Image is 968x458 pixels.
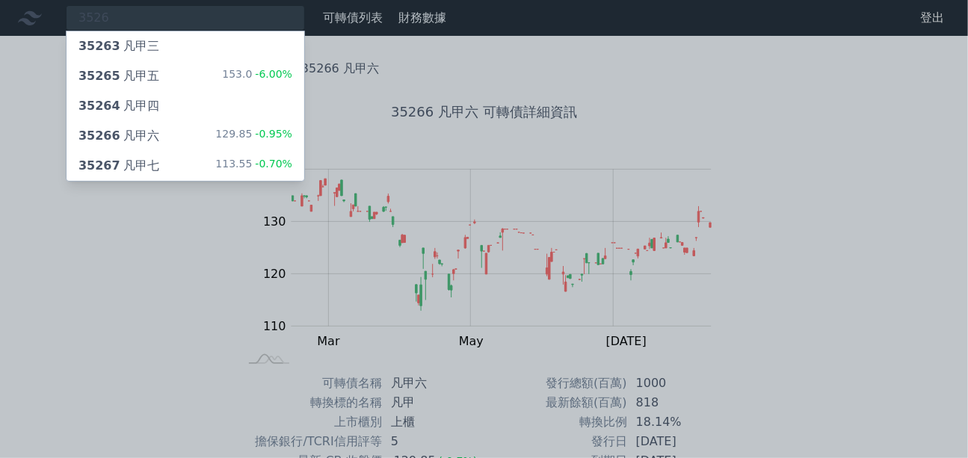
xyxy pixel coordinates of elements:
[78,129,120,143] span: 35266
[67,151,304,181] a: 35267凡甲七 113.55-0.70%
[67,61,304,91] a: 35265凡甲五 153.0-6.00%
[252,158,292,170] span: -0.70%
[78,37,159,55] div: 凡甲三
[78,39,120,53] span: 35263
[78,69,120,83] span: 35265
[222,67,292,85] div: 153.0
[67,121,304,151] a: 35266凡甲六 129.85-0.95%
[78,158,120,173] span: 35267
[78,97,159,115] div: 凡甲四
[78,157,159,175] div: 凡甲七
[78,127,159,145] div: 凡甲六
[78,99,120,113] span: 35264
[215,127,292,145] div: 129.85
[215,157,292,175] div: 113.55
[67,31,304,61] a: 35263凡甲三
[252,128,292,140] span: -0.95%
[78,67,159,85] div: 凡甲五
[67,91,304,121] a: 35264凡甲四
[252,68,292,80] span: -6.00%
